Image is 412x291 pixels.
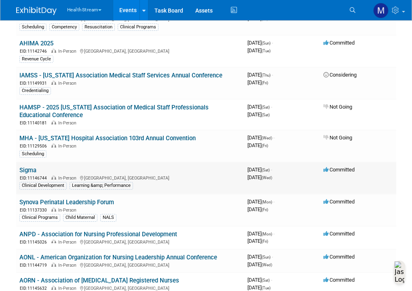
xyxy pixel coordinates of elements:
[272,254,273,260] span: -
[20,208,50,212] span: EID: 11137330
[58,143,79,149] span: In-Person
[323,277,355,283] span: Committed
[49,24,79,31] div: Competency
[323,40,355,46] span: Committed
[247,277,272,283] span: [DATE]
[19,261,241,268] div: [GEOGRAPHIC_DATA], [GEOGRAPHIC_DATA]
[262,113,270,117] span: (Sat)
[273,231,275,237] span: -
[247,167,272,173] span: [DATE]
[19,238,241,245] div: [GEOGRAPHIC_DATA], [GEOGRAPHIC_DATA]
[20,81,50,86] span: EID: 11149931
[247,238,268,244] span: [DATE]
[19,87,51,94] div: Credentialing
[19,214,60,221] div: Clinical Programs
[247,104,272,110] span: [DATE]
[19,174,241,181] div: [GEOGRAPHIC_DATA], [GEOGRAPHIC_DATA]
[82,24,115,31] div: Resuscitation
[271,104,272,110] span: -
[247,47,270,53] span: [DATE]
[58,175,79,181] span: In-Person
[51,263,56,267] img: In-Person Event
[20,49,50,53] span: EID: 11142746
[247,254,273,260] span: [DATE]
[63,214,97,221] div: Child Maternal
[19,135,196,142] a: MHA - [US_STATE] Hospital Association 103rd Annual Convention
[247,142,268,148] span: [DATE]
[247,199,275,205] span: [DATE]
[323,199,355,205] span: Committed
[262,175,272,180] span: (Wed)
[373,3,389,18] img: Maya Storry
[118,24,158,31] div: Clinical Programs
[247,72,273,78] span: [DATE]
[323,231,355,237] span: Committed
[19,104,209,119] a: HAMSP - 2025 [US_STATE] Association of Medical Staff Professionals Educational Conference
[19,56,53,63] div: Revenue Cycle
[51,49,56,53] img: In-Person Event
[19,231,177,238] a: ANPD - Association for Nursing Professional Development
[247,285,270,291] span: [DATE]
[58,120,79,126] span: In-Person
[247,206,268,212] span: [DATE]
[262,168,270,172] span: (Sat)
[262,278,270,282] span: (Sat)
[16,7,57,15] img: ExhibitDay
[19,47,241,54] div: [GEOGRAPHIC_DATA], [GEOGRAPHIC_DATA]
[262,239,268,244] span: (Fri)
[323,135,352,141] span: Not Going
[19,150,46,158] div: Scheduling
[51,120,56,124] img: In-Person Event
[247,40,273,46] span: [DATE]
[247,261,272,267] span: [DATE]
[271,167,272,173] span: -
[20,240,50,244] span: EID: 11145026
[19,199,114,206] a: Synova Perinatal Leadership Forum
[20,176,50,180] span: EID: 11146744
[51,175,56,180] img: In-Person Event
[247,111,270,118] span: [DATE]
[262,255,270,259] span: (Sun)
[247,174,272,180] span: [DATE]
[19,277,179,284] a: AORN - Association of [MEDICAL_DATA] Registered Nurses
[262,105,270,109] span: (Sat)
[262,81,268,85] span: (Fri)
[262,136,272,140] span: (Wed)
[19,167,36,174] a: Sigma
[247,135,275,141] span: [DATE]
[262,208,268,212] span: (Fri)
[272,72,273,78] span: -
[273,199,275,205] span: -
[51,81,56,85] img: In-Person Event
[19,254,217,261] a: AONL - American Organization for Nursing Leadership Annual Conference
[19,72,222,79] a: IAMSS - [US_STATE] Association Medical Staff Services Annual Conference
[273,135,275,141] span: -
[58,240,79,245] span: In-Person
[20,121,50,125] span: EID: 11140181
[262,263,272,267] span: (Wed)
[262,286,270,290] span: (Tue)
[262,143,268,148] span: (Fri)
[272,40,273,46] span: -
[19,40,53,47] a: AHIMA 2025
[262,73,270,77] span: (Thu)
[247,79,268,86] span: [DATE]
[262,200,272,204] span: (Mon)
[323,72,357,78] span: Considering
[262,232,272,236] span: (Mon)
[58,81,79,86] span: In-Person
[51,208,56,212] img: In-Person Event
[100,214,116,221] div: NALS
[19,24,46,31] div: Scheduling
[51,286,56,290] img: In-Person Event
[323,104,352,110] span: Not Going
[70,182,133,189] div: Learning &amp; Performance
[323,254,355,260] span: Committed
[323,167,355,173] span: Committed
[51,240,56,244] img: In-Person Event
[247,231,275,237] span: [DATE]
[51,143,56,148] img: In-Person Event
[20,263,50,267] span: EID: 11144719
[20,144,50,148] span: EID: 11129506
[58,286,79,291] span: In-Person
